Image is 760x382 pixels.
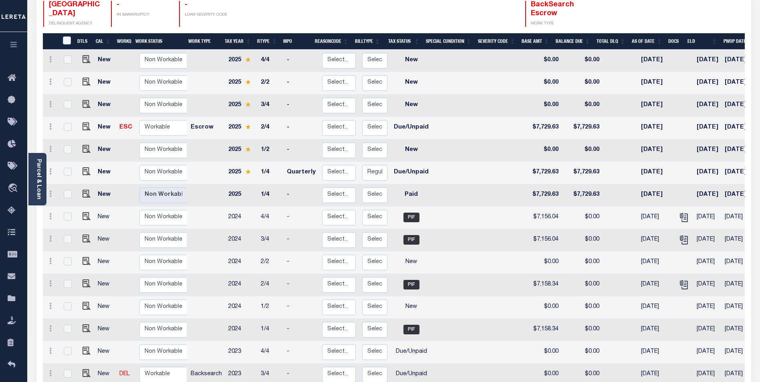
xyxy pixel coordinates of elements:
td: [DATE] [722,274,758,296]
td: New [95,50,117,72]
td: Escrow [187,117,225,139]
td: - [284,251,319,274]
td: 4/4 [258,341,284,364]
td: [DATE] [693,72,722,94]
td: $7,729.63 [562,162,603,184]
td: 2024 [225,274,258,296]
td: New [95,72,117,94]
td: 1/4 [258,162,284,184]
td: - [284,139,319,162]
td: New [95,94,117,117]
i: travel_explore [8,183,20,194]
td: 3/4 [258,229,284,251]
td: [DATE] [693,296,722,319]
td: 2/2 [258,72,284,94]
td: 2024 [225,207,258,229]
p: LOAN SEVERITY CODE [185,12,243,18]
td: New [95,319,117,341]
td: 2024 [225,251,258,274]
td: $0.00 [562,94,603,117]
th: Docs [665,33,684,50]
td: 2025 [225,184,258,207]
td: Quarterly [284,162,319,184]
td: $7,158.34 [528,319,562,341]
td: 1/4 [258,184,284,207]
td: 3/4 [258,94,284,117]
td: [DATE] [693,274,722,296]
td: 2025 [225,117,258,139]
td: $0.00 [528,296,562,319]
span: BackSearch Escrow [531,1,574,17]
th: Work Status [132,33,187,50]
td: $0.00 [528,139,562,162]
td: [DATE] [693,162,722,184]
td: [DATE] [638,207,674,229]
td: New [95,274,117,296]
td: New [95,251,117,274]
td: 2/4 [258,274,284,296]
p: IN BANKRUPTCY [117,12,169,18]
td: New [95,139,117,162]
span: [GEOGRAPHIC_DATA] [49,1,100,17]
td: New [391,251,432,274]
a: Parcel & Loan [36,159,41,199]
p: DELINQUENT AGENCY [49,21,102,27]
td: $7,729.63 [562,184,603,207]
td: $0.00 [562,207,603,229]
td: 2/4 [258,117,284,139]
td: $7,156.04 [528,229,562,251]
p: WORK TYPE [531,21,584,27]
td: 2025 [225,94,258,117]
th: WorkQ [114,33,132,50]
span: - [185,1,187,8]
td: 4/4 [258,207,284,229]
td: [DATE] [638,296,674,319]
td: - [284,72,319,94]
td: 2/2 [258,251,284,274]
th: &nbsp; [58,33,75,50]
td: $7,729.63 [562,117,603,139]
td: New [95,296,117,319]
td: [DATE] [722,94,758,117]
td: New [95,207,117,229]
td: [DATE] [638,341,674,364]
td: $0.00 [528,341,562,364]
td: 2023 [225,341,258,364]
td: $0.00 [562,296,603,319]
td: [DATE] [638,162,674,184]
td: 1/4 [258,319,284,341]
img: Star.svg [245,79,251,84]
td: [DATE] [638,184,674,207]
td: [DATE] [638,94,674,117]
td: [DATE] [722,319,758,341]
td: New [391,139,432,162]
th: BillType: activate to sort column ascending [352,33,383,50]
td: 2024 [225,296,258,319]
td: - [284,296,319,319]
td: - [284,50,319,72]
th: Tax Status: activate to sort column ascending [383,33,423,50]
td: [DATE] [638,229,674,251]
td: [DATE] [693,319,722,341]
td: - [284,94,319,117]
td: [DATE] [722,72,758,94]
td: [DATE] [722,50,758,72]
td: $0.00 [562,341,603,364]
td: [DATE] [693,251,722,274]
th: Total DLQ: activate to sort column ascending [593,33,629,50]
td: [DATE] [693,229,722,251]
td: New [391,94,432,117]
td: Paid [391,184,432,207]
td: New [391,50,432,72]
th: PWOP Date: activate to sort column ascending [720,33,757,50]
img: Star.svg [245,57,251,62]
td: [DATE] [693,341,722,364]
td: [DATE] [693,207,722,229]
td: New [95,162,117,184]
td: - [284,274,319,296]
td: [DATE] [722,229,758,251]
td: $7,729.63 [528,184,562,207]
td: [DATE] [722,251,758,274]
td: $0.00 [528,72,562,94]
td: New [391,296,432,319]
